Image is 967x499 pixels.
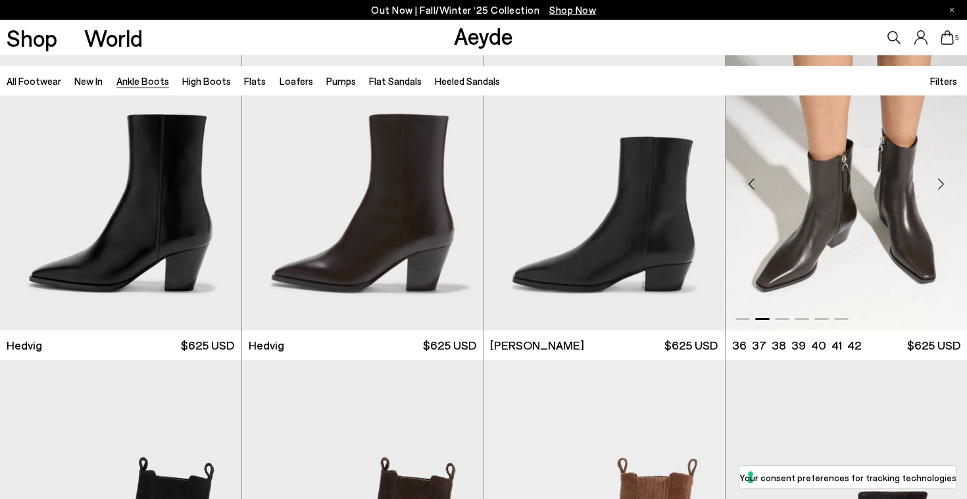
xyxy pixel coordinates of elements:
[732,164,772,203] div: Previous slide
[490,337,584,354] span: [PERSON_NAME]
[921,164,960,203] div: Next slide
[752,337,766,354] li: 37
[244,75,266,87] a: Flats
[484,27,725,330] a: Next slide Previous slide
[941,30,954,45] a: 5
[242,27,484,330] a: Next slide Previous slide
[791,337,806,354] li: 39
[549,4,596,16] span: Navigate to /collections/new-in
[7,337,42,354] span: Hedvig
[772,337,786,354] li: 38
[930,75,957,87] span: Filters
[847,337,861,354] li: 42
[954,34,960,41] span: 5
[907,337,960,354] span: $625 USD
[484,27,725,330] div: 1 / 6
[484,27,725,330] img: Baba Pointed Cowboy Boots
[739,471,956,485] label: Your consent preferences for tracking technologies
[369,75,422,87] a: Flat Sandals
[435,75,500,87] a: Heeled Sandals
[811,337,826,354] li: 40
[423,337,476,354] span: $625 USD
[831,337,842,354] li: 41
[371,2,596,18] p: Out Now | Fall/Winter ‘25 Collection
[242,330,484,360] a: Hedvig $625 USD
[732,337,747,354] li: 36
[732,337,857,354] ul: variant
[664,337,718,354] span: $625 USD
[181,337,234,354] span: $625 USD
[7,75,61,87] a: All Footwear
[484,330,725,360] a: [PERSON_NAME] $625 USD
[242,27,484,330] img: Hedvig Cowboy Ankle Boots
[739,466,956,488] button: Your consent preferences for tracking technologies
[74,75,103,87] a: New In
[249,337,284,354] span: Hedvig
[280,75,313,87] a: Loafers
[454,22,513,49] a: Aeyde
[326,75,356,87] a: Pumps
[182,75,231,87] a: High Boots
[7,26,57,49] a: Shop
[84,26,143,49] a: World
[242,27,484,330] div: 1 / 6
[116,75,169,87] a: Ankle Boots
